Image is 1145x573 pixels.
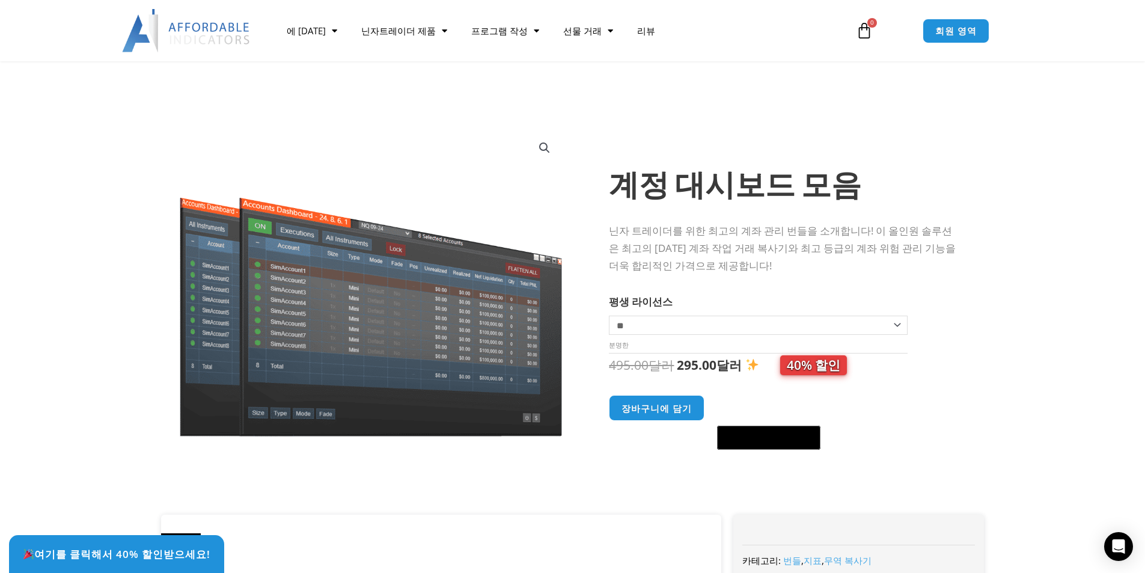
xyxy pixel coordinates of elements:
font: 프로그램 작성 [471,25,528,37]
a: 전체 화면 이미지 갤러리 보기 [534,137,555,159]
a: 리뷰 [625,17,667,44]
font: 495.00 [609,357,649,373]
font: 달러 [649,357,674,373]
font: 분명한 [609,341,629,349]
font: 0 [870,18,874,26]
a: 프로그램 작성 [459,17,551,44]
font: 여기를 클릭해서 40% 할인받으세요! [23,547,210,561]
button: GPay로 구매 [717,426,820,450]
iframe: 페이팔 메시지 1 [609,457,960,468]
font: 닌자 트레이더를 위한 최고의 계좌 관리 번들을 소개합니다! 이 올인원 솔루션은 최고의 [DATE] 계좌 작업 거래 복사기와 최고 등급의 계좌 위험 관리 기능을 더욱 합리적인 ... [609,224,956,272]
font: 40% 할인 [787,357,840,373]
nav: 메뉴 [275,17,842,44]
font: 선물 거래 [563,25,602,37]
font: 295.00 [677,357,716,373]
button: 장바구니에 담기 [609,395,704,421]
font: 달러 [716,357,742,373]
img: 🎉 [23,549,34,559]
a: 옵션 지우기 [609,341,629,350]
img: ✨ [746,358,759,371]
a: 0 [838,13,891,48]
font: 장바구니에 담기 [621,402,691,414]
font: 회원 영역 [935,25,977,37]
font: 계정 대시보드 모음 [609,166,861,204]
iframe: 보안 결제 입력 프레임 [715,393,823,422]
font: 리뷰 [637,25,655,37]
img: LogoAI | 저렴한 지표 – NinjaTrader [122,9,251,52]
a: 에 [DATE] [275,17,349,44]
a: 🎉여기를 클릭해서 40% 할인받으세요! [9,535,224,573]
a: 선물 거래 [551,17,625,44]
font: 에 [DATE] [287,25,326,37]
a: 닌자트레이더 제품 [349,17,459,44]
font: 닌자트레이더 제품 [361,25,436,37]
div: 인터콤 메신저 열기 [1104,532,1133,561]
font: 평생 라이선스 [609,295,673,308]
a: 회원 영역 [923,19,989,43]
